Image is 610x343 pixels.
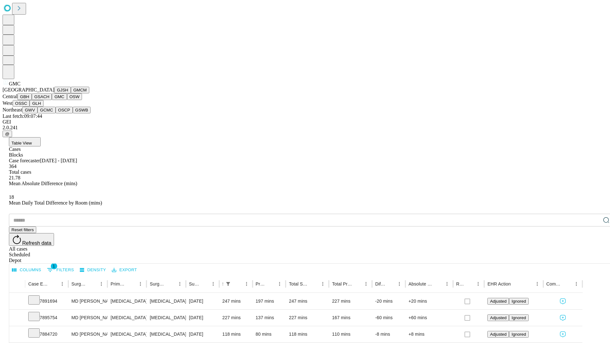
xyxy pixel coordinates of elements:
[9,164,17,169] span: 364
[5,131,10,136] span: @
[318,279,327,288] button: Menu
[71,87,89,93] button: GMCM
[456,281,464,286] div: Resolved in EHR
[9,233,54,246] button: Refresh data
[111,293,143,309] div: [MEDICAL_DATA]
[289,281,309,286] div: Total Scheduled Duration
[189,310,216,326] div: [DATE]
[386,279,395,288] button: Sort
[51,263,57,269] span: 1
[111,310,143,326] div: [MEDICAL_DATA]
[150,293,182,309] div: [MEDICAL_DATA] TOTAL WITH PROCTECTOMY AND [MEDICAL_DATA]
[189,293,216,309] div: [DATE]
[110,265,139,275] button: Export
[375,310,402,326] div: -60 mins
[150,310,182,326] div: [MEDICAL_DATA]
[111,281,126,286] div: Primary Service
[289,326,326,342] div: 118 mins
[45,265,76,275] button: Show filters
[71,326,104,342] div: MD [PERSON_NAME]
[10,265,43,275] button: Select columns
[309,279,318,288] button: Sort
[289,310,326,326] div: 227 mins
[9,158,40,163] span: Case forecaster
[512,315,526,320] span: Ignored
[71,310,104,326] div: MD [PERSON_NAME]
[52,93,67,100] button: GMC
[563,279,572,288] button: Sort
[490,332,506,337] span: Adjusted
[224,279,233,288] button: Show filters
[12,296,22,307] button: Expand
[256,326,283,342] div: 80 mins
[256,310,283,326] div: 137 mins
[487,281,511,286] div: EHR Action
[512,299,526,304] span: Ignored
[487,314,509,321] button: Adjusted
[233,279,242,288] button: Sort
[71,281,87,286] div: Surgeon Name
[88,279,97,288] button: Sort
[9,194,14,200] span: 18
[3,119,607,125] div: GEI
[474,279,483,288] button: Menu
[332,293,369,309] div: 227 mins
[78,265,108,275] button: Density
[67,93,82,100] button: OSW
[266,279,275,288] button: Sort
[332,310,369,326] div: 167 mins
[409,326,450,342] div: +8 mins
[332,281,352,286] div: Total Predicted Duration
[56,107,73,113] button: OSCP
[175,279,184,288] button: Menu
[28,293,65,309] div: 7891694
[73,107,91,113] button: GSWB
[395,279,404,288] button: Menu
[9,175,20,180] span: 21.78
[111,326,143,342] div: [MEDICAL_DATA]
[224,279,233,288] div: 1 active filter
[37,107,56,113] button: GCMC
[256,281,266,286] div: Predicted In Room Duration
[200,279,209,288] button: Sort
[409,293,450,309] div: +20 mins
[189,281,199,286] div: Surgery Date
[490,299,506,304] span: Adjusted
[9,81,20,86] span: GMC
[17,93,32,100] button: GBH
[12,329,22,340] button: Expand
[512,332,526,337] span: Ignored
[9,169,31,175] span: Total cases
[222,310,249,326] div: 227 mins
[71,293,104,309] div: MD [PERSON_NAME]
[189,326,216,342] div: [DATE]
[3,94,17,99] span: Central
[509,331,528,338] button: Ignored
[242,279,251,288] button: Menu
[490,315,506,320] span: Adjusted
[12,313,22,324] button: Expand
[11,227,34,232] span: Reset filters
[375,281,385,286] div: Difference
[487,331,509,338] button: Adjusted
[9,200,102,205] span: Mean Daily Total Difference by Room (mins)
[3,113,42,119] span: Last fetch: 09:07:44
[3,87,54,92] span: [GEOGRAPHIC_DATA]
[22,240,51,246] span: Refresh data
[409,310,450,326] div: +60 mins
[9,137,41,146] button: Table View
[533,279,542,288] button: Menu
[509,314,528,321] button: Ignored
[443,279,451,288] button: Menu
[509,298,528,305] button: Ignored
[487,298,509,305] button: Adjusted
[3,125,607,131] div: 2.0.241
[9,181,77,186] span: Mean Absolute Difference (mins)
[375,326,402,342] div: -8 mins
[256,293,283,309] div: 197 mins
[275,279,284,288] button: Menu
[166,279,175,288] button: Sort
[289,293,326,309] div: 247 mins
[150,281,166,286] div: Surgery Name
[22,107,37,113] button: GWV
